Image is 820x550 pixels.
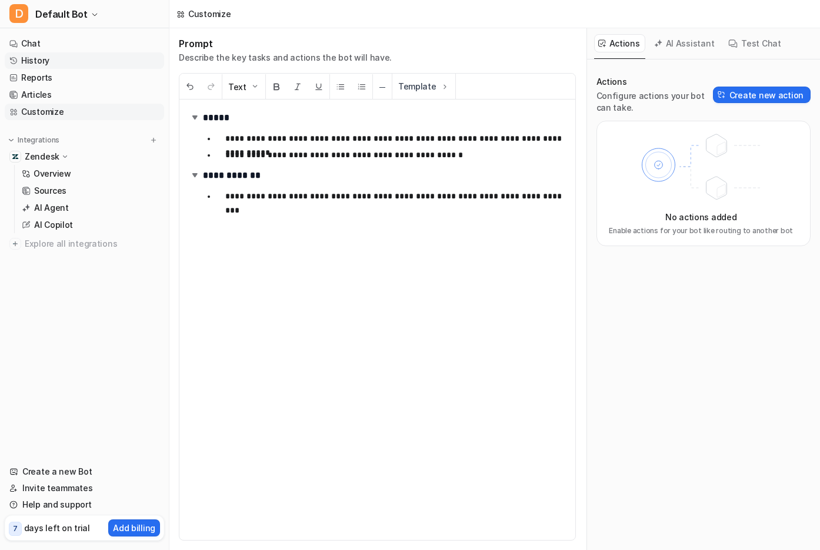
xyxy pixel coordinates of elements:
[12,153,19,160] img: Zendesk
[189,169,201,181] img: expand-arrow.svg
[650,34,720,52] button: AI Assistant
[718,91,726,99] img: Create action
[440,82,449,91] img: Template
[34,219,73,231] p: AI Copilot
[665,211,737,223] p: No actions added
[185,82,195,91] img: Undo
[9,238,21,250] img: explore all integrations
[594,34,645,52] button: Actions
[287,74,308,100] button: Italic
[266,74,287,100] button: Bold
[308,74,329,100] button: Underline
[5,35,164,52] a: Chat
[17,217,164,233] a: AI Copilot
[18,135,59,145] p: Integrations
[108,519,160,536] button: Add billing
[35,6,88,22] span: Default Bot
[5,104,164,120] a: Customize
[250,82,259,91] img: Dropdown Down Arrow
[5,496,164,513] a: Help and support
[179,52,392,64] p: Describe the key tasks and actions the bot will have.
[201,74,222,100] button: Redo
[25,151,59,163] p: Zendesk
[34,202,69,214] p: AI Agent
[5,69,164,86] a: Reports
[609,226,793,236] p: Enable actions for your bot like routing to another bot
[5,463,164,480] a: Create a new Bot
[724,34,786,52] button: Test Chat
[272,82,281,91] img: Bold
[222,74,265,100] button: Text
[5,236,164,252] a: Explore all integrations
[330,74,351,100] button: Unordered List
[113,522,155,534] p: Add billing
[34,185,66,197] p: Sources
[596,76,713,88] p: Actions
[336,82,345,91] img: Unordered List
[149,136,158,144] img: menu_add.svg
[188,8,231,20] div: Customize
[7,136,15,144] img: expand menu
[357,82,366,91] img: Ordered List
[5,134,63,146] button: Integrations
[392,74,455,99] button: Template
[17,165,164,182] a: Overview
[179,38,392,49] h1: Prompt
[17,183,164,199] a: Sources
[24,522,90,534] p: days left on trial
[179,74,201,100] button: Undo
[293,82,302,91] img: Italic
[713,87,811,103] button: Create new action
[596,90,713,114] p: Configure actions your bot can take.
[5,52,164,69] a: History
[25,234,159,253] span: Explore all integrations
[5,480,164,496] a: Invite teammates
[34,168,71,180] p: Overview
[351,74,372,100] button: Ordered List
[189,111,201,123] img: expand-arrow.svg
[373,74,392,100] button: ─
[13,524,18,534] p: 7
[9,4,28,23] span: D
[5,87,164,103] a: Articles
[206,82,216,91] img: Redo
[314,82,324,91] img: Underline
[17,200,164,216] a: AI Agent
